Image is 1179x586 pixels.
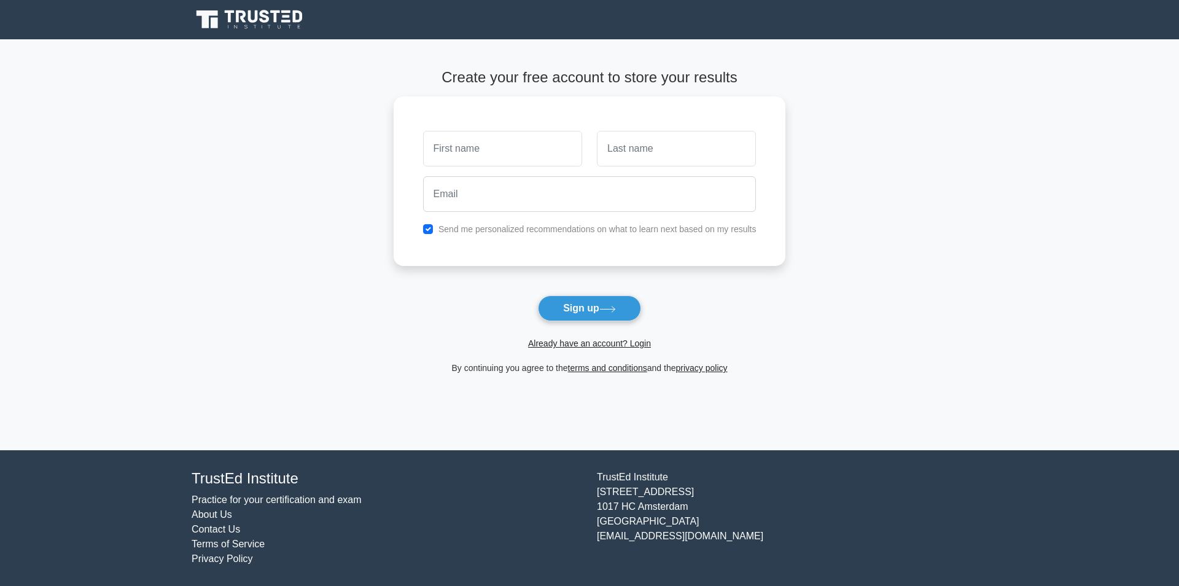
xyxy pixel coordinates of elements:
a: Terms of Service [192,539,265,549]
div: TrustEd Institute [STREET_ADDRESS] 1017 HC Amsterdam [GEOGRAPHIC_DATA] [EMAIL_ADDRESS][DOMAIN_NAME] [589,470,995,566]
a: Contact Us [192,524,240,534]
input: Email [423,176,757,212]
a: Already have an account? Login [528,338,651,348]
a: About Us [192,509,232,520]
input: Last name [597,131,756,166]
div: By continuing you agree to the and the [386,361,793,375]
input: First name [423,131,582,166]
a: terms and conditions [568,363,647,373]
label: Send me personalized recommendations on what to learn next based on my results [438,224,757,234]
a: Privacy Policy [192,553,253,564]
h4: Create your free account to store your results [394,69,786,87]
a: Practice for your certification and exam [192,494,362,505]
h4: TrustEd Institute [192,470,582,488]
a: privacy policy [676,363,728,373]
button: Sign up [538,295,641,321]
